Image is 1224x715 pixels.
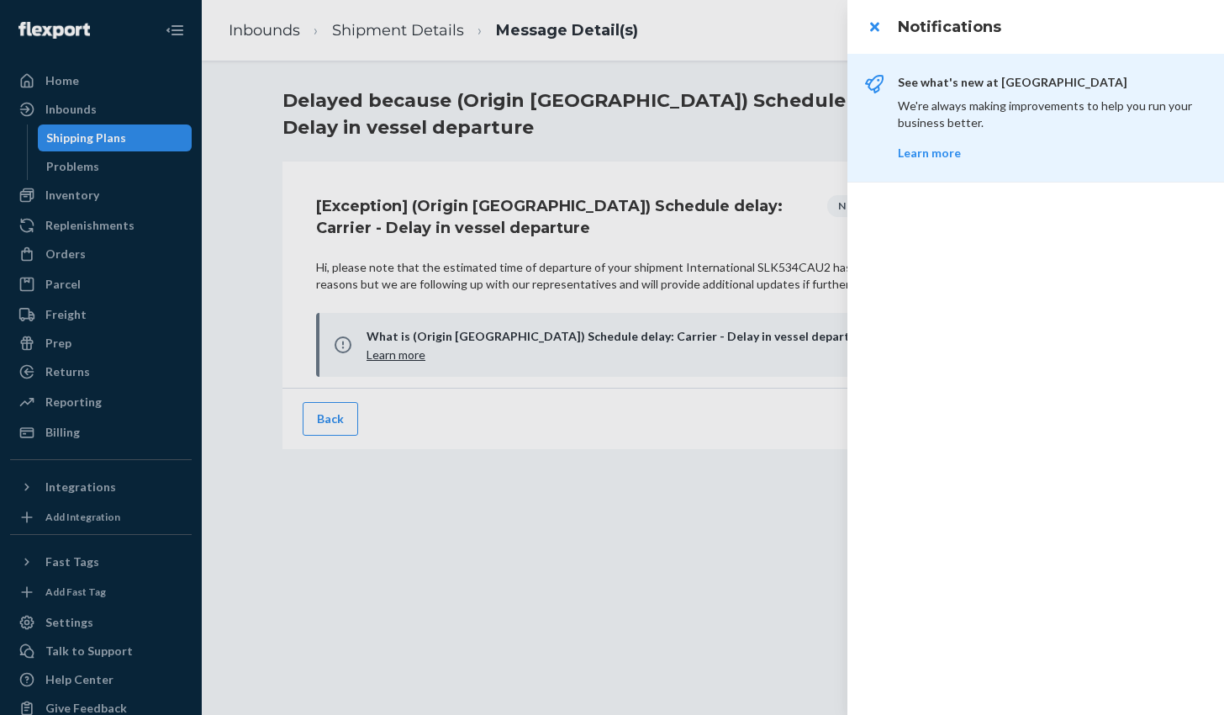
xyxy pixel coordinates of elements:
[898,98,1204,131] p: We're always making improvements to help you run your business better.
[898,74,1204,91] p: See what's new at [GEOGRAPHIC_DATA]
[898,146,961,160] a: Learn more
[37,12,71,27] span: Chat
[857,10,891,44] button: close
[898,16,1204,38] h3: Notifications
